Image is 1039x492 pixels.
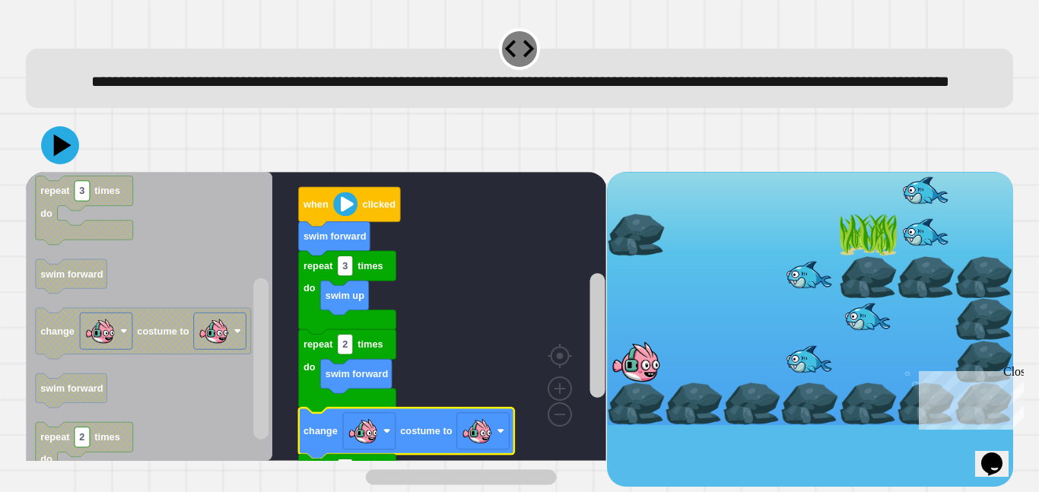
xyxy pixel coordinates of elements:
[326,368,389,379] text: swim forward
[357,260,383,271] text: times
[26,172,606,487] div: Blockly Workspace
[40,268,103,280] text: swim forward
[40,432,70,443] text: repeat
[95,186,120,197] text: times
[303,282,316,294] text: do
[363,198,396,210] text: clicked
[138,325,189,337] text: costume to
[975,431,1024,477] iframe: chat widget
[40,186,70,197] text: repeat
[40,208,52,219] text: do
[80,186,85,197] text: 3
[326,290,364,301] text: swim up
[303,425,338,436] text: change
[40,325,75,337] text: change
[40,382,103,394] text: swim forward
[357,338,383,350] text: times
[303,338,333,350] text: repeat
[40,454,52,465] text: do
[303,361,316,373] text: do
[303,260,333,271] text: repeat
[6,6,105,97] div: Chat with us now!Close
[342,260,348,271] text: 3
[342,338,348,350] text: 2
[95,432,120,443] text: times
[400,425,452,436] text: costume to
[303,198,329,210] text: when
[80,432,85,443] text: 2
[303,230,367,242] text: swim forward
[913,365,1024,430] iframe: chat widget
